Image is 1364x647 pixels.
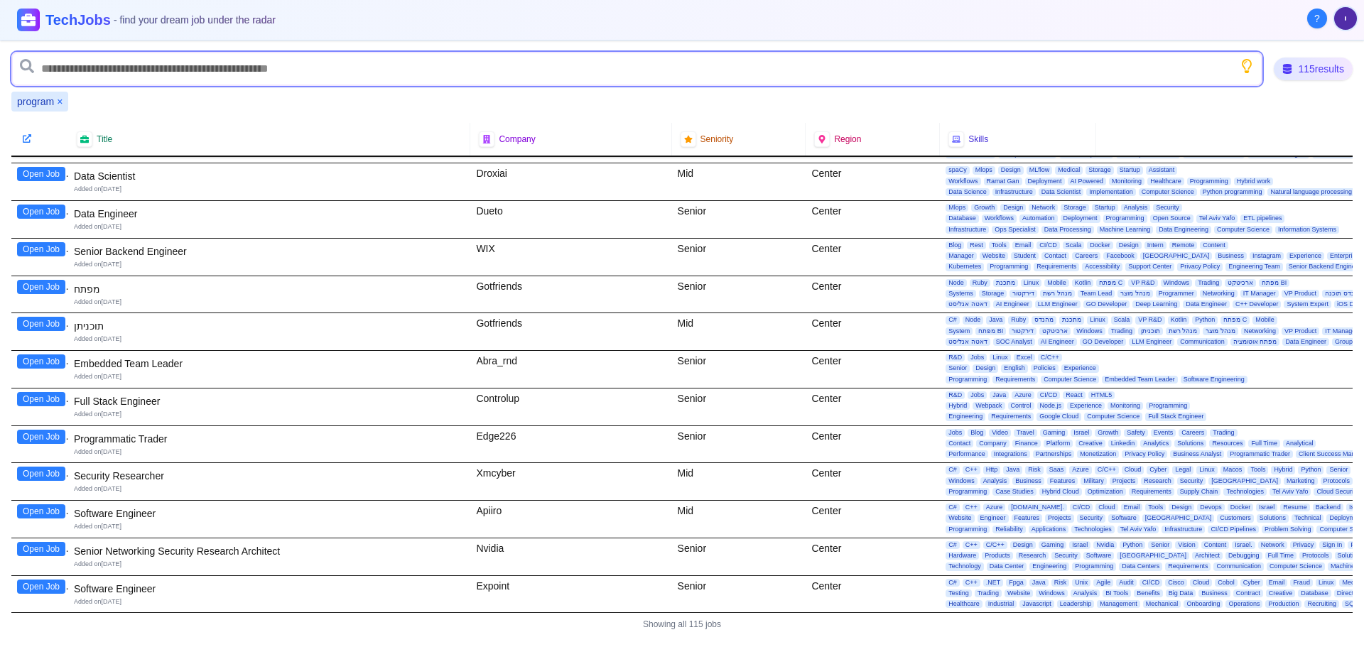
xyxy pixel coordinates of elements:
[946,188,990,196] span: Data Science
[1041,226,1094,234] span: Data Processing
[1001,364,1028,372] span: English
[806,463,940,500] div: Center
[973,402,1005,410] span: Webpack
[1092,204,1118,212] span: Startup
[1247,466,1268,474] span: Tools
[1037,402,1065,410] span: Node.js
[1132,300,1180,308] span: Deep Learning
[1122,450,1167,458] span: Privacy Policy
[993,338,1035,346] span: SOC Analyst
[1140,440,1171,447] span: Analytics
[74,372,465,381] div: Added on [DATE]
[1284,300,1331,308] span: System Expert
[1008,316,1029,324] span: Ruby
[1034,263,1079,271] span: Requirements
[946,290,976,298] span: Systems
[1215,252,1247,260] span: Business
[672,201,806,238] div: Senior
[1095,429,1121,437] span: Growth
[17,242,65,256] button: Open Job
[1327,252,1362,260] span: Enterprise
[1241,327,1279,335] span: Networking
[1287,252,1324,260] span: Experience
[991,450,1030,458] span: Integrations
[700,134,734,145] span: Seniority
[45,10,276,30] h1: TechJobs
[672,351,806,388] div: Senior
[1040,429,1068,437] span: Gaming
[74,432,465,446] div: Programmatic Trader
[984,178,1022,185] span: Ramat Gan
[946,178,980,185] span: Workflows
[17,167,65,181] button: Open Job
[1019,214,1058,222] span: Automation
[1003,466,1022,474] span: Java
[1072,279,1094,287] span: Kotlin
[1047,477,1078,485] span: Features
[17,430,65,444] button: Open Job
[1086,166,1114,174] span: Storage
[1035,300,1081,308] span: LLM Engineer
[992,376,1038,384] span: Requirements
[1333,6,1358,31] button: User menu
[980,252,1008,260] span: Website
[1145,413,1206,420] span: Full Stack Engineer
[1039,188,1084,196] span: Data Scientist
[1012,477,1044,485] span: Business
[74,394,465,408] div: Full Stack Engineer
[806,163,940,200] div: Center
[1031,364,1059,372] span: Policies
[1187,178,1231,185] span: Programming
[1117,166,1143,174] span: Startup
[1125,263,1174,271] span: Support Center
[1240,214,1284,222] span: ETL pipelines
[1084,413,1142,420] span: Computer Science
[499,134,535,145] span: Company
[1110,477,1139,485] span: Projects
[946,252,977,260] span: Manager
[1061,204,1089,212] span: Storage
[1038,338,1077,346] span: AI Engineer
[470,463,671,500] div: Xmcyber
[1041,376,1099,384] span: Computer Science
[1146,402,1190,410] span: Programming
[1061,364,1099,372] span: Experience
[1275,226,1339,234] span: Information Systems
[1033,450,1075,458] span: Partnerships
[57,94,63,109] button: Remove program filter
[1044,279,1069,287] span: Mobile
[1122,466,1144,474] span: Cloud
[988,413,1034,420] span: Requirements
[834,134,861,145] span: Region
[806,388,940,425] div: Center
[74,335,465,344] div: Added on [DATE]
[1307,9,1327,28] button: About Techjobs
[1271,466,1295,474] span: Hybrid
[1103,252,1137,260] span: Facebook
[1181,376,1247,384] span: Software Engineering
[470,201,671,238] div: Dueto
[1103,214,1147,222] span: Programming
[1077,450,1119,458] span: Monetization
[946,204,968,212] span: Mlops
[1082,263,1122,271] span: Accessibility
[946,391,965,399] span: R&D
[1073,327,1105,335] span: Windows
[1214,226,1272,234] span: Computer Science
[968,391,987,399] span: Jobs
[74,469,465,483] div: Security Researcher
[1283,440,1316,447] span: Analytical
[1146,166,1178,174] span: Assistant
[946,429,965,437] span: Jobs
[946,364,970,372] span: Senior
[1078,290,1115,298] span: Team Lead
[1032,316,1056,324] span: מהנדס
[1008,402,1034,410] span: Control
[1225,263,1282,271] span: Engineering Team
[672,239,806,276] div: Senior
[1102,376,1177,384] span: Embedded Team Leader
[114,14,276,26] span: - find your dream job under the radar
[1209,440,1245,447] span: Resources
[1076,440,1105,447] span: Creative
[1195,279,1222,287] span: Trading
